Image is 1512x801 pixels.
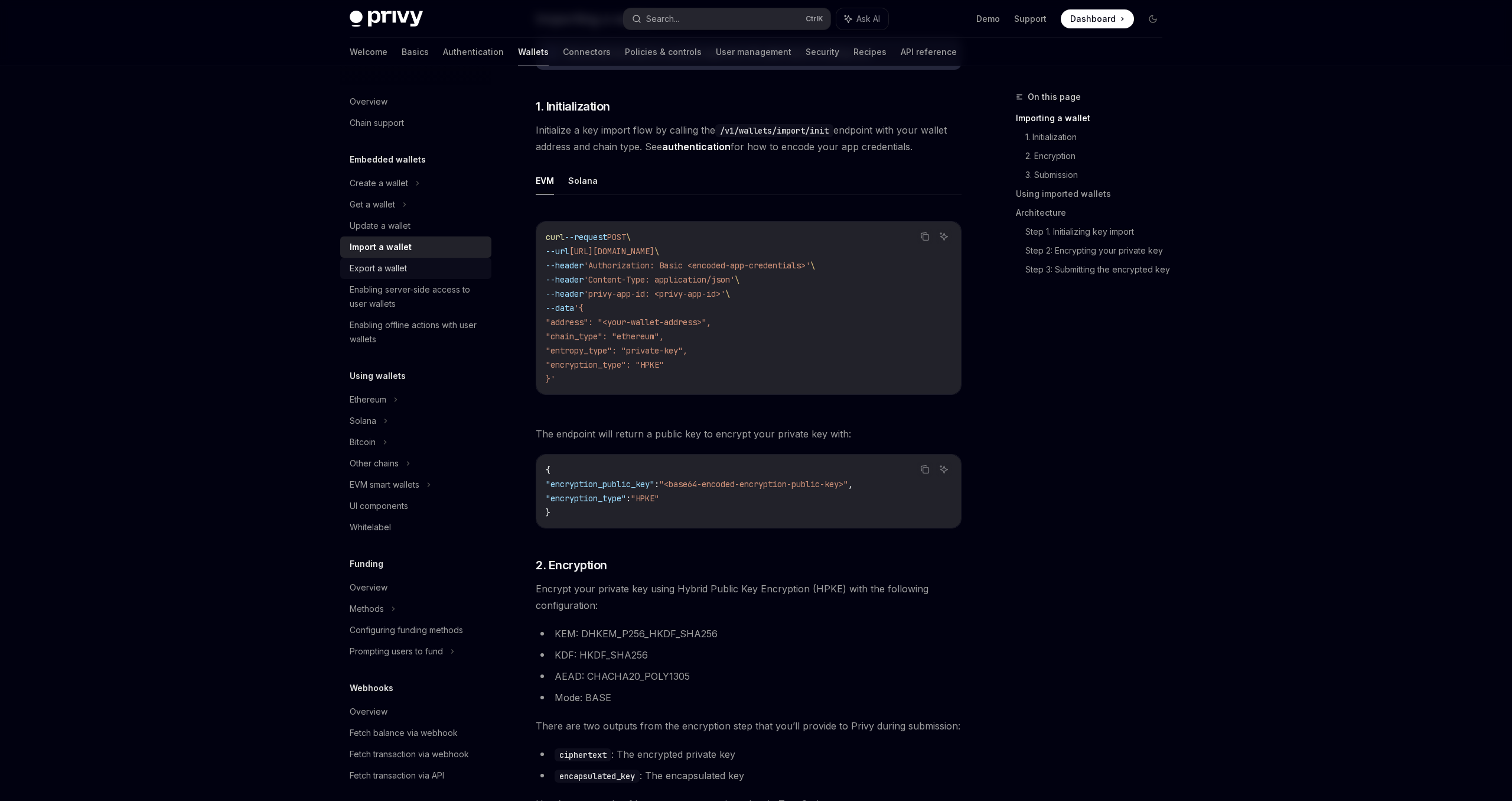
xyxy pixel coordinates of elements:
[646,12,679,26] div: Search...
[350,95,387,109] div: Overview
[350,318,484,346] div: Enabling offline actions with user wallets
[340,517,491,538] a: Whitelabel
[546,479,654,489] span: "encryption_public_key"
[350,681,393,695] h5: Webhooks
[536,668,962,685] li: AEAD: CHACHA20_POLY1305
[340,215,491,236] a: Update a wallet
[350,283,484,311] div: Enabling server-side access to user wallets
[1025,128,1172,147] a: 1. Initialization
[806,14,823,24] span: Ctrl K
[536,625,962,642] li: KEM: DHKEM_P256_HKDF_SHA256
[565,232,607,242] span: --request
[1016,203,1172,222] a: Architecture
[546,288,584,299] span: --header
[546,317,711,327] span: "address": "<your-wallet-address>",
[350,768,444,783] div: Fetch transaction via API
[607,232,626,242] span: POST
[662,141,731,153] a: authentication
[536,426,962,442] span: The endpoint will return a public key to encrypt your private key with:
[725,288,730,299] span: \
[340,495,491,517] a: UI components
[536,767,962,784] li: : The encapsulated key
[546,303,574,313] span: --data
[546,331,664,342] span: "chain_type": "ethereum",
[546,345,687,356] span: "entropy_type": "private-key",
[536,647,962,663] li: KDF: HKDF_SHA256
[350,557,383,571] h5: Funding
[536,689,962,706] li: Mode: BASE
[1016,109,1172,128] a: Importing a wallet
[546,260,584,271] span: --header
[536,98,610,115] span: 1. Initialization
[563,38,611,66] a: Connectors
[536,122,962,155] span: Initialize a key import flow by calling the endpoint with your wallet address and chain type. See...
[853,38,887,66] a: Recipes
[350,747,469,761] div: Fetch transaction via webhook
[546,359,664,370] span: "encryption_type": "HPKE"
[350,116,404,130] div: Chain support
[443,38,504,66] a: Authentication
[1025,222,1172,241] a: Step 1. Initializing key import
[350,705,387,719] div: Overview
[340,279,491,314] a: Enabling server-side access to user wallets
[1016,184,1172,203] a: Using imported wallets
[350,219,410,233] div: Update a wallet
[715,124,833,137] code: /v1/wallets/import/init
[936,229,951,244] button: Ask AI
[976,13,1000,25] a: Demo
[518,38,549,66] a: Wallets
[536,718,962,734] span: There are two outputs from the encryption step that you’ll provide to Privy during submission:
[340,314,491,350] a: Enabling offline actions with user wallets
[350,456,399,471] div: Other chains
[350,153,426,167] h5: Embedded wallets
[350,520,391,534] div: Whitelabel
[848,479,853,489] span: ,
[350,581,387,595] div: Overview
[569,246,654,257] span: [URL][DOMAIN_NAME]
[735,274,739,285] span: \
[350,644,443,659] div: Prompting users to fund
[350,11,423,27] img: dark logo
[340,722,491,744] a: Fetch balance via webhook
[546,493,626,504] span: "encryption_type"
[654,479,659,489] span: :
[806,38,839,66] a: Security
[1028,90,1081,104] span: On this page
[350,369,406,383] h5: Using wallets
[555,748,611,761] code: ciphertext
[626,232,631,242] span: \
[536,746,962,763] li: : The encrypted private key
[917,462,933,477] button: Copy the contents from the code block
[546,465,550,475] span: {
[626,493,631,504] span: :
[536,581,962,614] span: Encrypt your private key using Hybrid Public Key Encryption (HPKE) with the following configuration:
[584,288,725,299] span: 'privy-app-id: <privy-app-id>'
[631,493,659,504] span: "HPKE"
[350,478,419,492] div: EVM smart wallets
[536,167,554,194] button: EVM
[340,91,491,112] a: Overview
[350,414,376,428] div: Solana
[1061,9,1134,28] a: Dashboard
[568,167,598,194] button: Solana
[350,623,463,637] div: Configuring funding methods
[340,620,491,641] a: Configuring funding methods
[350,435,376,449] div: Bitcoin
[659,479,848,489] span: "<base64-encoded-encryption-public-key>"
[901,38,957,66] a: API reference
[716,38,791,66] a: User management
[546,374,555,384] span: }'
[1143,9,1162,28] button: Toggle dark mode
[340,765,491,786] a: Fetch transaction via API
[625,38,702,66] a: Policies & controls
[350,499,408,513] div: UI components
[1025,147,1172,166] a: 2. Encryption
[350,38,387,66] a: Welcome
[810,260,815,271] span: \
[340,701,491,722] a: Overview
[340,577,491,598] a: Overview
[546,232,565,242] span: curl
[350,393,386,407] div: Ethereum
[1070,13,1116,25] span: Dashboard
[350,602,384,616] div: Methods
